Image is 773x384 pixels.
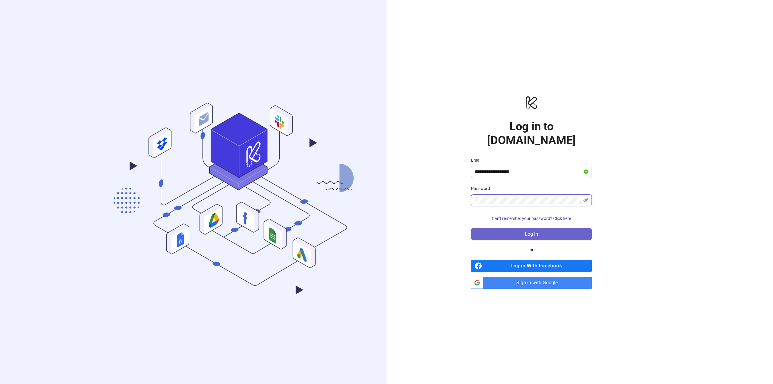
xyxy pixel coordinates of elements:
[471,214,592,223] button: Can't remember your password? Click here
[471,185,494,192] label: Password
[475,168,583,176] input: Email
[492,216,571,221] span: Can't remember your password? Click here
[525,247,538,253] span: or
[471,157,485,163] label: Email
[471,277,592,289] a: Sign in with Google
[486,277,592,289] span: Sign in with Google
[525,231,538,237] span: Log in
[484,260,592,272] span: Log in With Facebook
[583,198,588,203] span: eye-invisible
[471,260,592,272] a: Log in With Facebook
[471,119,592,147] h1: Log in to [DOMAIN_NAME]
[475,197,582,204] input: Password
[471,228,592,240] button: Log in
[471,216,592,221] a: Can't remember your password? Click here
